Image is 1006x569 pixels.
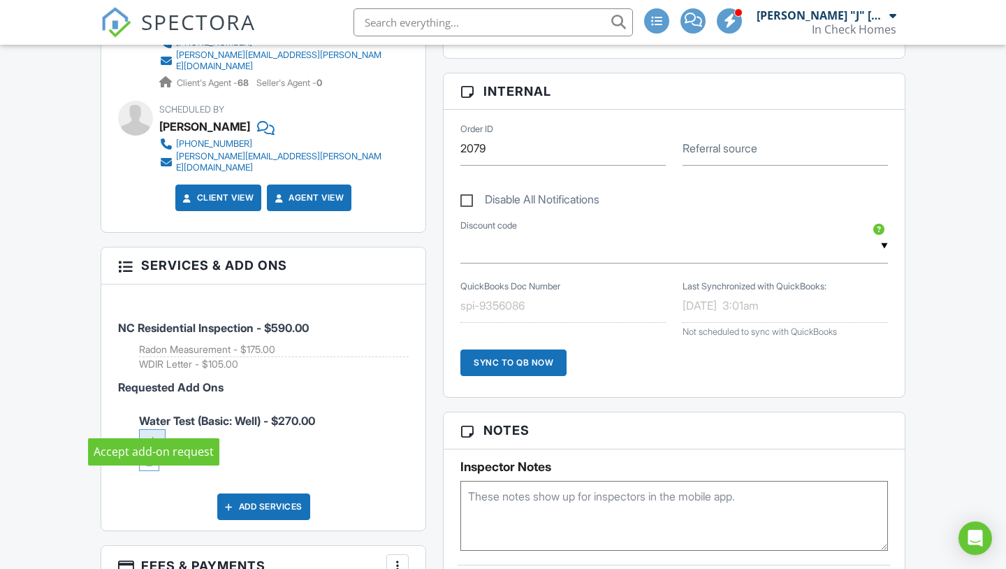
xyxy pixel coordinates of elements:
[272,191,344,205] a: Agent View
[460,219,517,232] label: Discount code
[460,193,599,210] label: Disable All Notifications
[812,22,896,36] div: In Check Homes
[460,280,560,293] label: QuickBooks Doc Number
[118,382,409,394] h6: Requested Add Ons
[159,137,383,151] a: [PHONE_NUMBER]
[217,494,310,520] div: Add Services
[316,78,322,88] strong: 0
[958,521,992,555] div: Open Intercom Messenger
[176,138,252,150] div: [PHONE_NUMBER]
[101,247,425,284] h3: Services & Add ons
[180,191,254,205] a: Client View
[238,78,249,88] strong: 68
[444,412,905,449] h3: Notes
[683,326,837,337] span: Not scheduled to sync with QuickBooks
[683,141,757,156] label: Referral source
[177,78,251,88] span: Client's Agent -
[139,357,409,371] li: Add on: WDIR Letter
[118,321,309,335] span: NC Residential Inspection - $590.00
[159,50,383,72] a: [PERSON_NAME][EMAIL_ADDRESS][PERSON_NAME][DOMAIN_NAME]
[353,8,633,36] input: Search everything...
[176,151,383,173] div: [PERSON_NAME][EMAIL_ADDRESS][PERSON_NAME][DOMAIN_NAME]
[139,414,409,467] span: Water Test (Basic: Well) - $270.00
[159,116,250,137] div: [PERSON_NAME]
[176,50,383,72] div: [PERSON_NAME][EMAIL_ADDRESS][PERSON_NAME][DOMAIN_NAME]
[460,123,493,136] label: Order ID
[683,280,826,293] label: Last Synchronized with QuickBooks:
[256,78,322,88] span: Seller's Agent -
[159,104,224,115] span: Scheduled By
[141,7,256,36] span: SPECTORA
[757,8,886,22] div: [PERSON_NAME] "J" [PERSON_NAME]
[460,460,888,474] h5: Inspector Notes
[101,7,131,38] img: The Best Home Inspection Software - Spectora
[118,295,409,382] li: Service: NC Residential Inspection
[101,19,256,48] a: SPECTORA
[139,343,409,357] li: Add on: Radon Measurement
[444,73,905,110] h3: Internal
[460,350,567,376] div: Sync to QB Now
[159,151,383,173] a: [PERSON_NAME][EMAIL_ADDRESS][PERSON_NAME][DOMAIN_NAME]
